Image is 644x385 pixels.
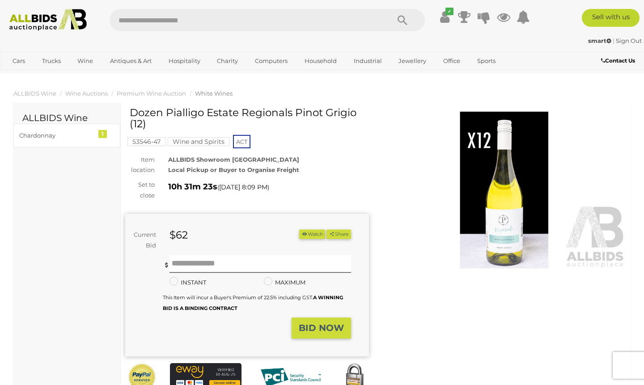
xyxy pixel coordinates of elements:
a: Sign Out [616,37,642,44]
a: Jewellery [393,54,432,68]
strong: $62 [169,229,188,241]
h2: ALLBIDS Wine [22,113,111,123]
strong: BID NOW [299,322,344,333]
div: Chardonnay [19,130,93,141]
strong: 10h 31m 23s [168,182,217,192]
a: Sell with us [582,9,640,27]
button: BID NOW [292,318,351,339]
a: Chardonnay 1 [13,124,120,147]
b: A WINNING BID IS A BINDING CONTRACT [163,294,343,311]
mark: Wine and Spirits [168,137,229,146]
a: Office [437,54,466,68]
span: | [613,37,614,44]
a: Premium Wine Auction [117,90,186,97]
small: This Item will incur a Buyer's Premium of 22.5% including GST. [163,294,343,311]
a: Wine Auctions [65,90,108,97]
a: Contact Us [601,56,637,66]
a: ✔ [438,9,451,25]
a: 53546-47 [127,138,165,145]
a: Antiques & Art [104,54,157,68]
label: MAXIMUM [264,277,305,288]
a: [GEOGRAPHIC_DATA] [7,68,82,83]
strong: smart [588,37,611,44]
a: Computers [249,54,293,68]
a: smart [588,37,613,44]
a: Trucks [36,54,67,68]
label: INSTANT [169,277,206,288]
a: Cars [7,54,31,68]
a: Wine [72,54,99,68]
i: ✔ [445,8,453,15]
div: Item location [119,155,161,176]
a: Industrial [348,54,388,68]
div: 1 [98,130,107,138]
a: Household [299,54,343,68]
a: Sports [471,54,501,68]
mark: 53546-47 [127,137,165,146]
strong: Local Pickup or Buyer to Organise Freight [168,166,299,173]
a: Charity [211,54,244,68]
li: Watch this item [299,230,325,239]
a: White Wines [195,90,233,97]
div: Set to close [119,180,161,201]
div: Current Bid [125,230,163,251]
img: Allbids.com.au [5,9,92,31]
span: [DATE] 8:09 PM [219,183,267,191]
h1: Dozen Pialligo Estate Regionals Pinot Grigio (12) [130,107,367,130]
b: Contact Us [601,57,635,64]
button: Search [380,9,425,31]
span: ACT [233,135,250,148]
span: ( ) [217,184,269,191]
img: Dozen Pialligo Estate Regionals Pinot Grigio (12) [382,112,626,268]
button: Share [326,230,351,239]
strong: ALLBIDS Showroom [GEOGRAPHIC_DATA] [168,156,299,163]
button: Watch [299,230,325,239]
a: ALLBIDS Wine [13,90,56,97]
a: Hospitality [163,54,206,68]
a: Wine and Spirits [168,138,229,145]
